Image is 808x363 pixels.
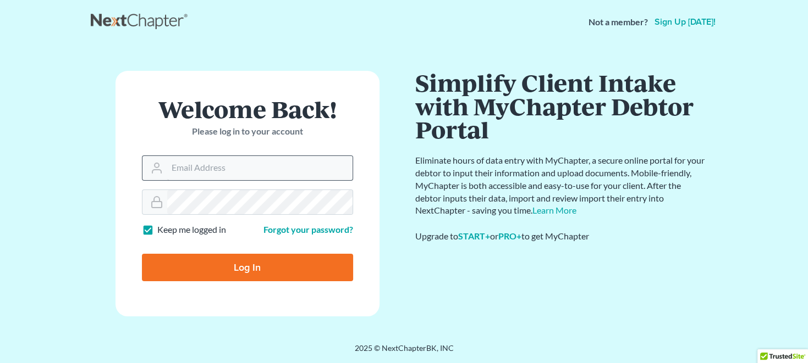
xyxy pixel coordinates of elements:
h1: Simplify Client Intake with MyChapter Debtor Portal [415,71,707,141]
strong: Not a member? [589,16,648,29]
a: PRO+ [498,231,521,241]
a: Forgot your password? [263,224,353,234]
input: Email Address [167,156,353,180]
p: Please log in to your account [142,125,353,138]
a: Sign up [DATE]! [652,18,718,26]
div: Upgrade to or to get MyChapter [415,230,707,243]
a: Learn More [532,205,576,215]
input: Log In [142,254,353,281]
label: Keep me logged in [157,224,226,236]
h1: Welcome Back! [142,97,353,121]
p: Eliminate hours of data entry with MyChapter, a secure online portal for your debtor to input the... [415,154,707,217]
a: START+ [458,231,490,241]
div: 2025 © NextChapterBK, INC [91,343,718,362]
